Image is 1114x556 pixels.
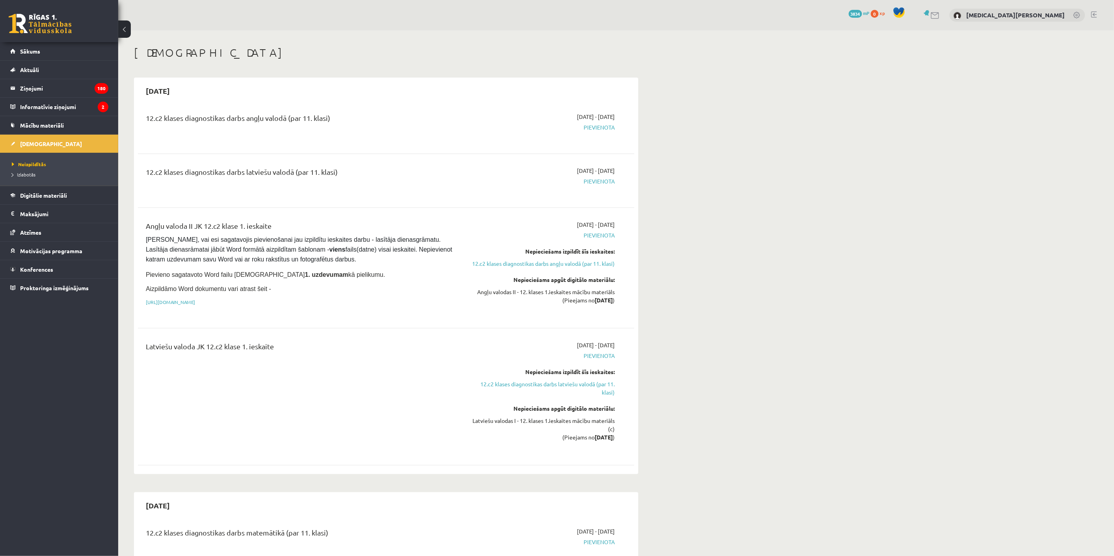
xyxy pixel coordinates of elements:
[95,83,108,94] i: 180
[146,527,454,542] div: 12.c2 klases diagnostikas darbs matemātikā (par 11. klasi)
[466,404,615,413] div: Nepieciešams apgūt digitālo materiālu:
[849,10,862,18] span: 3834
[466,417,615,441] div: Latviešu valodas I - 12. klases 1.ieskaites mācību materiāls (c) (Pieejams no )
[10,242,108,260] a: Motivācijas programma
[20,79,108,97] legend: Ziņojumi
[146,236,454,263] span: [PERSON_NAME], vai esi sagatavojis pievienošanai jau izpildītu ieskaites darbu - lasītāja dienasg...
[20,284,89,291] span: Proktoringa izmēģinājums
[10,42,108,60] a: Sākums
[20,229,41,236] span: Atzīmes
[849,10,870,16] a: 3834 mP
[10,186,108,204] a: Digitālie materiāli
[954,12,961,20] img: Nikita Ļahovs
[595,434,613,441] strong: [DATE]
[466,177,615,185] span: Pievienota
[466,352,615,360] span: Pievienota
[20,205,108,223] legend: Maksājumi
[305,271,348,278] strong: 1. uzdevumam
[466,123,615,132] span: Pievienota
[20,266,53,273] span: Konferences
[10,61,108,79] a: Aktuāli
[146,341,454,356] div: Latviešu valoda JK 12.c2 klase 1. ieskaite
[20,66,39,73] span: Aktuāli
[12,171,110,178] a: Izlabotās
[577,341,615,349] span: [DATE] - [DATE]
[466,538,615,546] span: Pievienota
[466,276,615,284] div: Nepieciešams apgūt digitālo materiālu:
[12,161,46,167] span: Neizpildītās
[20,192,67,199] span: Digitālie materiāli
[863,10,870,16] span: mP
[466,259,615,268] a: 12.c2 klases diagnostikas darbs angļu valodā (par 11. klasi)
[9,14,72,33] a: Rīgas 1. Tālmācības vidusskola
[10,135,108,153] a: [DEMOGRAPHIC_DATA]
[98,102,108,112] i: 2
[880,10,885,16] span: xp
[871,10,879,18] span: 0
[466,288,615,304] div: Angļu valodas II - 12. klases 1.ieskaites mācību materiāls (Pieejams no )
[20,140,82,147] span: [DEMOGRAPHIC_DATA]
[466,231,615,239] span: Pievienota
[10,116,108,134] a: Mācību materiāli
[967,11,1065,19] a: [MEDICAL_DATA][PERSON_NAME]
[10,205,108,223] a: Maksājumi
[146,285,271,292] span: Aizpildāmo Word dokumentu vari atrast šeit -
[871,10,889,16] a: 0 xp
[146,113,454,127] div: 12.c2 klases diagnostikas darbs angļu valodā (par 11. klasi)
[146,167,454,181] div: 12.c2 klases diagnostikas darbs latviešu valodā (par 11. klasi)
[329,246,346,253] strong: viens
[10,279,108,297] a: Proktoringa izmēģinājums
[146,271,385,278] span: Pievieno sagatavoto Word failu [DEMOGRAPHIC_DATA] kā pielikumu.
[138,496,178,515] h2: [DATE]
[466,247,615,256] div: Nepieciešams izpildīt šīs ieskaites:
[12,171,35,178] span: Izlabotās
[10,98,108,116] a: Informatīvie ziņojumi2
[466,380,615,397] a: 12.c2 klases diagnostikas darbs latviešu valodā (par 11. klasi)
[10,223,108,241] a: Atzīmes
[577,167,615,175] span: [DATE] - [DATE]
[138,82,178,100] h2: [DATE]
[577,527,615,536] span: [DATE] - [DATE]
[146,221,454,235] div: Angļu valoda II JK 12.c2 klase 1. ieskaite
[595,297,613,304] strong: [DATE]
[146,299,195,305] a: [URL][DOMAIN_NAME]
[10,260,108,278] a: Konferences
[134,46,638,59] h1: [DEMOGRAPHIC_DATA]
[577,113,615,121] span: [DATE] - [DATE]
[20,122,64,129] span: Mācību materiāli
[20,247,82,254] span: Motivācijas programma
[10,79,108,97] a: Ziņojumi180
[12,161,110,168] a: Neizpildītās
[20,48,40,55] span: Sākums
[20,98,108,116] legend: Informatīvie ziņojumi
[577,221,615,229] span: [DATE] - [DATE]
[466,368,615,376] div: Nepieciešams izpildīt šīs ieskaites:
